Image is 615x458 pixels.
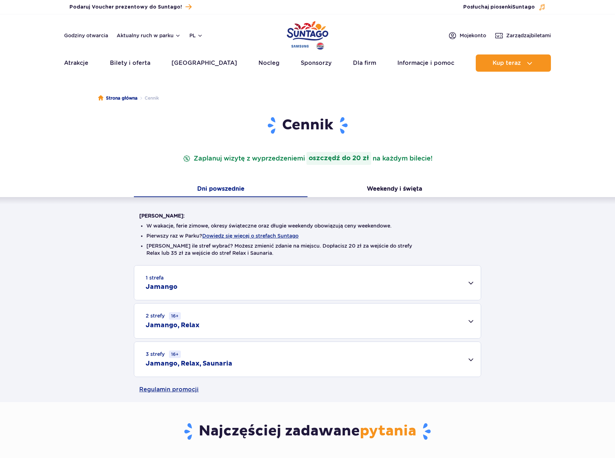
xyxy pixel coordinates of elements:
a: [GEOGRAPHIC_DATA] [171,54,237,72]
small: 16+ [169,312,181,320]
button: Aktualny ruch w parku [117,33,181,38]
li: Cennik [137,95,159,102]
button: Dowiedz się więcej o strefach Suntago [202,233,299,239]
h1: Cennik [139,116,476,135]
li: Pierwszy raz w Parku? [146,232,469,239]
small: 16+ [169,350,181,358]
h2: Jamango [146,283,178,291]
h3: Najczęściej zadawane [139,422,476,441]
span: pytania [360,422,416,440]
a: Park of Poland [287,18,328,51]
a: Zarządzajbiletami [495,31,551,40]
a: Godziny otwarcia [64,32,108,39]
strong: oszczędź do 20 zł [306,152,371,165]
strong: [PERSON_NAME]: [139,213,185,219]
span: Podaruj Voucher prezentowy do Suntago! [69,4,182,11]
small: 1 strefa [146,274,164,281]
span: Posłuchaj piosenki [463,4,535,11]
button: pl [189,32,203,39]
button: Weekendy i święta [307,182,481,197]
button: Kup teraz [476,54,551,72]
a: Podaruj Voucher prezentowy do Suntago! [69,2,192,12]
p: Zaplanuj wizytę z wyprzedzeniem na każdym bilecie! [181,152,434,165]
a: Dla firm [353,54,376,72]
span: Zarządzaj biletami [506,32,551,39]
h2: Jamango, Relax [146,321,199,330]
small: 3 strefy [146,350,181,358]
button: Dni powszednie [134,182,307,197]
a: Mojekonto [448,31,486,40]
span: Suntago [512,5,535,10]
span: Moje konto [460,32,486,39]
a: Nocleg [258,54,280,72]
h2: Jamango, Relax, Saunaria [146,359,232,368]
a: Informacje i pomoc [397,54,454,72]
a: Bilety i oferta [110,54,150,72]
span: Kup teraz [493,60,521,66]
a: Sponsorzy [301,54,331,72]
button: Posłuchaj piosenkiSuntago [463,4,546,11]
li: W wakacje, ferie zimowe, okresy świąteczne oraz długie weekendy obowiązują ceny weekendowe. [146,222,469,229]
a: Strona główna [98,95,137,102]
a: Atrakcje [64,54,88,72]
a: Regulamin promocji [139,377,476,402]
small: 2 strefy [146,312,181,320]
li: [PERSON_NAME] ile stref wybrać? Możesz zmienić zdanie na miejscu. Dopłacisz 20 zł za wejście do s... [146,242,469,257]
